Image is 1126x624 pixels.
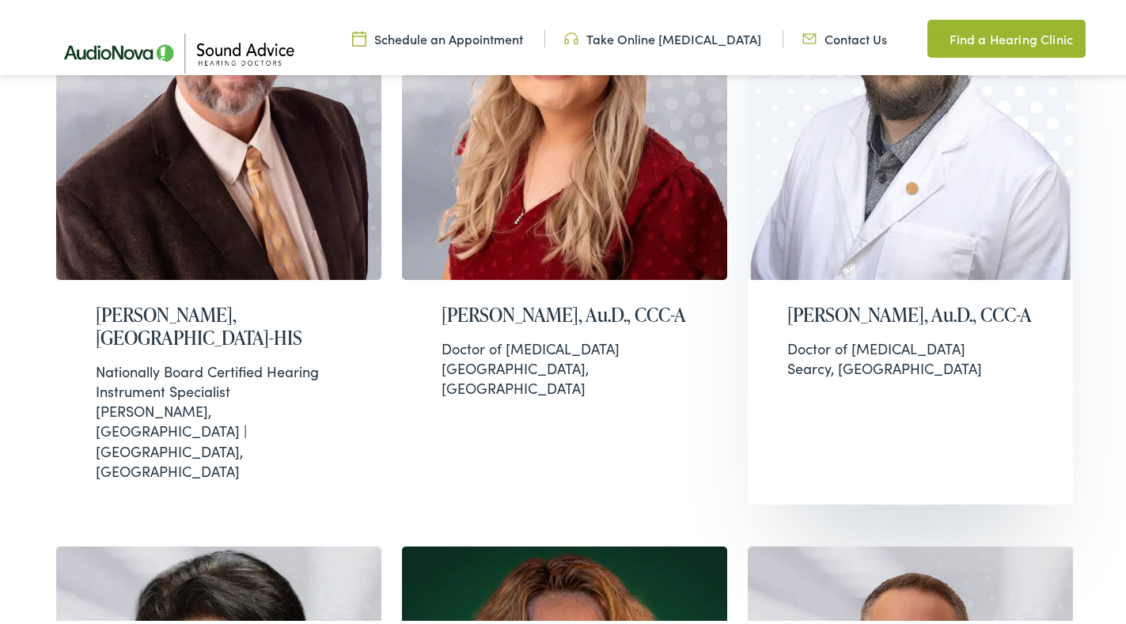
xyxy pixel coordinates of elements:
[352,26,523,43] a: Schedule an Appointment
[927,25,942,44] img: Map pin icon in a unique green color, indicating location-related features or services.
[564,26,578,43] img: Headphone icon in a unique green color, suggesting audio-related services or features.
[787,335,1033,354] div: Doctor of [MEDICAL_DATA]
[564,26,761,43] a: Take Online [MEDICAL_DATA]
[442,300,688,323] h2: [PERSON_NAME], Au.D., CCC-A
[442,335,688,395] div: [GEOGRAPHIC_DATA], [GEOGRAPHIC_DATA]
[787,300,1033,323] h2: [PERSON_NAME], Au.D., CCC-A
[352,26,366,43] img: Calendar icon in a unique green color, symbolizing scheduling or date-related features.
[787,335,1033,374] div: Searcy, [GEOGRAPHIC_DATA]
[96,357,342,397] div: Nationally Board Certified Hearing Instrument Specialist
[802,26,887,43] a: Contact Us
[927,16,1086,54] a: Find a Hearing Clinic
[96,357,342,477] div: [PERSON_NAME], [GEOGRAPHIC_DATA] | [GEOGRAPHIC_DATA], [GEOGRAPHIC_DATA]
[442,335,688,354] div: Doctor of [MEDICAL_DATA]
[96,300,342,346] h2: [PERSON_NAME], [GEOGRAPHIC_DATA]-HIS
[802,26,817,43] img: Icon representing mail communication in a unique green color, indicative of contact or communicat...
